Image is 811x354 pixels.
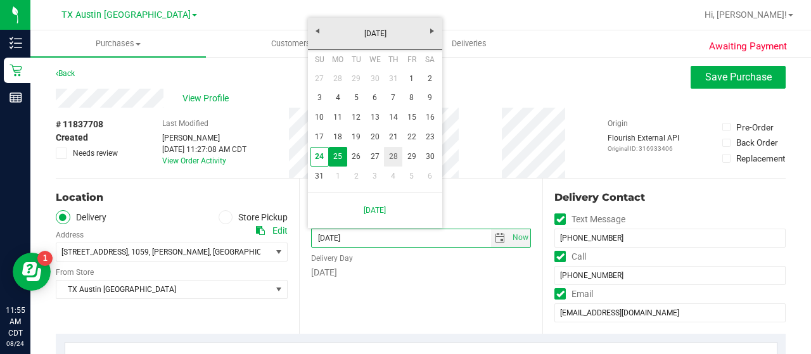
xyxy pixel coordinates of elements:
[347,88,366,108] a: 5
[149,248,210,256] span: , [PERSON_NAME]
[384,127,402,147] a: 21
[329,108,347,127] a: 11
[347,108,366,127] a: 12
[347,147,366,167] a: 26
[608,132,679,153] div: Flourish External API
[56,190,288,205] div: Location
[162,118,208,129] label: Last Modified
[402,167,421,186] a: 5
[329,88,347,108] a: 4
[61,9,191,20] span: TX Austin [GEOGRAPHIC_DATA]
[554,248,586,266] label: Call
[315,198,435,224] a: [DATE]
[381,30,557,57] a: Deliveries
[329,50,347,69] th: Monday
[30,38,206,49] span: Purchases
[311,253,353,264] label: Delivery Day
[736,152,785,165] div: Replacement
[206,30,381,57] a: Customers
[329,147,347,167] a: 25
[608,118,628,129] label: Origin
[691,66,786,89] button: Save Purchase
[307,24,444,44] a: [DATE]
[219,210,288,225] label: Store Pickup
[554,266,786,285] input: Format: (999) 999-9999
[736,121,774,134] div: Pre-Order
[182,92,233,105] span: View Profile
[6,339,25,348] p: 08/24
[366,167,384,186] a: 3
[56,131,88,144] span: Created
[128,248,149,256] span: , 1059
[347,127,366,147] a: 19
[402,88,421,108] a: 8
[310,108,329,127] a: 10
[366,127,384,147] a: 20
[310,50,329,69] th: Sunday
[162,144,246,155] div: [DATE] 11:27:08 AM CDT
[366,50,384,69] th: Wednesday
[256,224,265,237] div: Copy address to clipboard
[329,127,347,147] a: 18
[402,50,421,69] th: Friday
[162,156,226,165] a: View Order Activity
[421,50,439,69] th: Saturday
[56,118,103,131] span: # 11837708
[705,9,787,20] span: Hi, [PERSON_NAME]!
[73,148,118,159] span: Needs review
[162,132,246,144] div: [PERSON_NAME]
[310,167,329,186] a: 31
[709,39,787,54] span: Awaiting Payment
[402,127,421,147] a: 22
[310,88,329,108] a: 3
[61,248,128,256] span: [STREET_ADDRESS]
[10,64,22,77] inline-svg: Retail
[736,136,778,149] div: Back Order
[310,147,329,167] a: 24
[402,147,421,167] a: 29
[271,281,287,298] span: select
[13,253,51,291] iframe: Resource center
[421,69,439,89] a: 2
[384,50,402,69] th: Thursday
[421,108,439,127] a: 16
[384,88,402,108] a: 7
[308,22,328,41] a: Previous
[37,251,53,266] iframe: Resource center unread badge
[210,248,286,256] span: , [GEOGRAPHIC_DATA]
[509,229,530,247] span: select
[366,147,384,167] a: 27
[421,88,439,108] a: 9
[608,144,679,153] p: Original ID: 316933406
[30,30,206,57] a: Purchases
[310,127,329,147] a: 17
[10,91,22,104] inline-svg: Reports
[384,167,402,186] a: 4
[423,22,442,41] a: Next
[56,281,271,298] span: TX Austin [GEOGRAPHIC_DATA]
[402,108,421,127] a: 15
[491,229,509,247] span: select
[272,224,288,237] div: Edit
[329,147,347,167] td: Current focused date is Monday, August 25, 2025
[421,147,439,167] a: 30
[329,69,347,89] a: 28
[421,127,439,147] a: 23
[10,37,22,49] inline-svg: Inventory
[705,71,772,83] span: Save Purchase
[366,69,384,89] a: 30
[56,229,84,241] label: Address
[554,190,786,205] div: Delivery Contact
[6,305,25,339] p: 11:55 AM CDT
[435,38,504,49] span: Deliveries
[329,167,347,186] a: 1
[554,210,625,229] label: Text Message
[421,167,439,186] a: 6
[366,88,384,108] a: 6
[56,69,75,78] a: Back
[384,108,402,127] a: 14
[384,69,402,89] a: 31
[207,38,381,49] span: Customers
[310,69,329,89] a: 27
